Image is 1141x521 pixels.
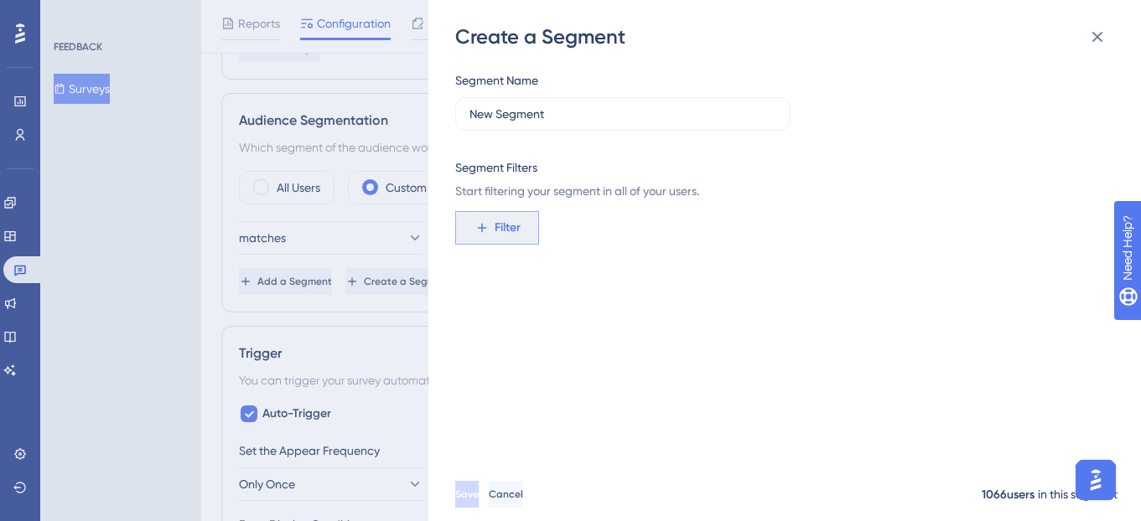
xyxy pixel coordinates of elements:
[455,211,539,245] button: Filter
[455,487,479,501] span: Save
[39,4,105,24] span: Need Help?
[469,105,776,123] input: Segment Name
[455,157,537,178] div: Segment Filters
[489,481,523,508] button: Cancel
[489,487,523,501] span: Cancel
[455,23,1118,50] div: Create a Segment
[455,181,1104,201] span: Start filtering your segment in all of your users.
[1071,455,1121,505] iframe: UserGuiding AI Assistant Launcher
[455,481,479,508] button: Save
[495,218,521,238] span: Filter
[455,70,538,90] div: Segment Name
[1038,484,1118,504] div: in this segment
[982,485,1035,505] div: 1066 users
